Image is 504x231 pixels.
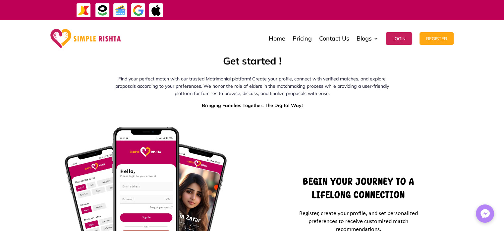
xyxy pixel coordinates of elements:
img: EasyPaisa-icon [95,3,110,18]
strong: Bringing Families Together, The Digital Way! [202,102,303,108]
button: Login [386,32,412,45]
button: Register [420,32,454,45]
a: Contact Us [319,22,349,55]
a: Login [386,22,412,55]
h2: Get started ! [73,55,431,70]
img: JazzCash-icon [76,3,91,18]
img: Messenger [478,207,492,220]
p: Find your perfect match with our trusted Matrimonial platform! Create your profile, connect with ... [109,75,395,102]
img: ApplePay-icon [149,3,164,18]
a: Home [269,22,285,55]
a: Register [420,22,454,55]
img: GooglePay-icon [131,3,146,18]
img: Credit Cards [113,3,128,18]
a: Pricing [293,22,312,55]
strong: Begin Your Journey to a Lifelong Connection [303,176,414,200]
a: Blogs [357,22,378,55]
